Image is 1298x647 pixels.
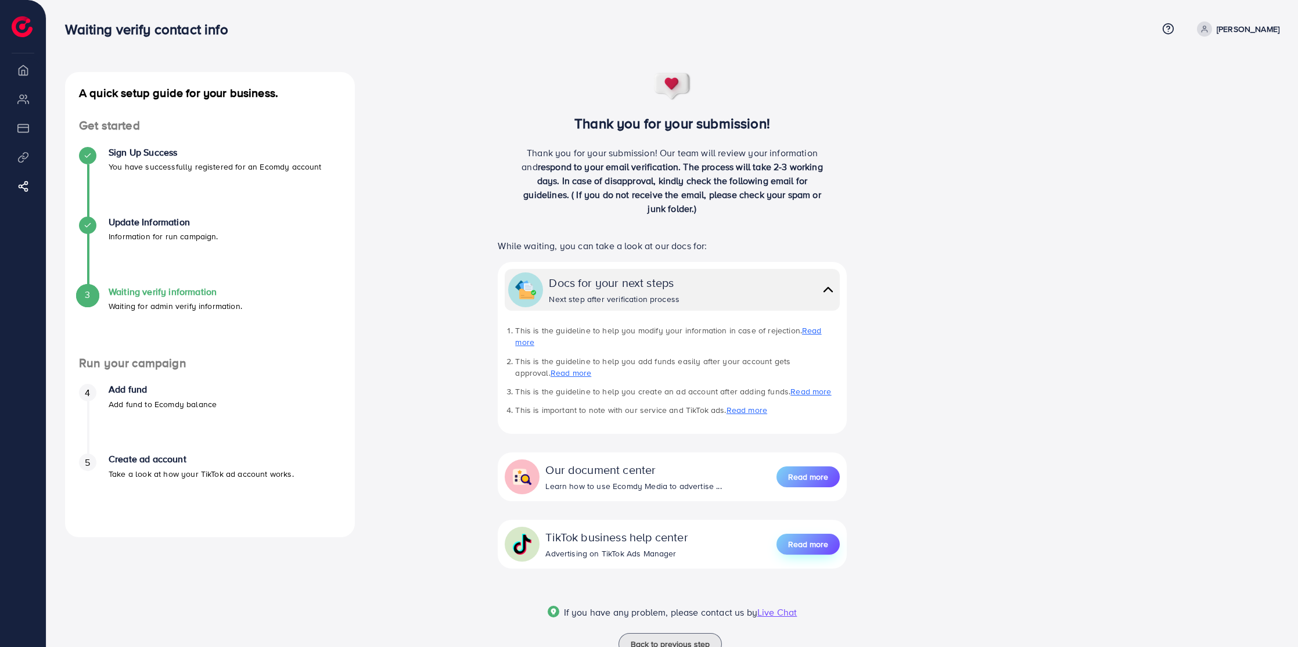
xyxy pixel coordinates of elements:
h4: Sign Up Success [109,147,322,158]
iframe: Chat [1249,595,1289,638]
h4: Update Information [109,217,218,228]
li: Create ad account [65,454,355,523]
span: respond to your email verification. The process will take 2-3 working days. In case of disapprova... [523,160,823,215]
button: Read more [776,534,840,555]
h4: Waiting verify information [109,286,242,297]
img: success [653,72,692,101]
span: 3 [85,288,90,301]
h4: Add fund [109,384,217,395]
p: Information for run campaign. [109,229,218,243]
a: Read more [515,325,821,348]
div: Learn how to use Ecomdy Media to advertise ... [545,480,721,492]
img: collapse [820,281,836,298]
span: 4 [85,386,90,400]
li: This is the guideline to help you create an ad account after adding funds. [515,386,839,397]
img: collapse [512,466,533,487]
div: Advertising on TikTok Ads Manager [545,548,688,559]
div: Our document center [545,461,721,478]
h4: Get started [65,118,355,133]
p: Take a look at how your TikTok ad account works. [109,467,294,481]
li: Update Information [65,217,355,286]
p: [PERSON_NAME] [1217,22,1279,36]
span: If you have any problem, please contact us by [564,606,757,619]
h4: A quick setup guide for your business. [65,86,355,100]
span: Read more [788,471,828,483]
img: collapse [515,279,536,300]
h4: Run your campaign [65,356,355,371]
p: While waiting, you can take a look at our docs for: [498,239,846,253]
p: Add fund to Ecomdy balance [109,397,217,411]
span: Read more [788,538,828,550]
li: This is the guideline to help you modify your information in case of rejection. [515,325,839,348]
div: Docs for your next steps [549,274,679,291]
a: Read more [727,404,767,416]
li: This is important to note with our service and TikTok ads. [515,404,839,416]
a: Read more [776,465,840,488]
h4: Create ad account [109,454,294,465]
img: Popup guide [548,606,559,617]
span: Live Chat [757,606,797,619]
div: Next step after verification process [549,293,679,305]
div: TikTok business help center [545,529,688,545]
p: Thank you for your submission! Our team will review your information and [517,146,828,215]
li: This is the guideline to help you add funds easily after your account gets approval. [515,355,839,379]
p: You have successfully registered for an Ecomdy account [109,160,322,174]
li: Sign Up Success [65,147,355,217]
li: Add fund [65,384,355,454]
span: 5 [85,456,90,469]
img: logo [12,16,33,37]
a: Read more [551,367,591,379]
li: Waiting verify information [65,286,355,356]
a: Read more [790,386,831,397]
img: collapse [512,534,533,555]
h3: Waiting verify contact info [65,21,237,38]
p: Waiting for admin verify information. [109,299,242,313]
h3: Thank you for your submission! [479,115,866,132]
a: Read more [776,533,840,556]
a: [PERSON_NAME] [1192,21,1279,37]
button: Read more [776,466,840,487]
